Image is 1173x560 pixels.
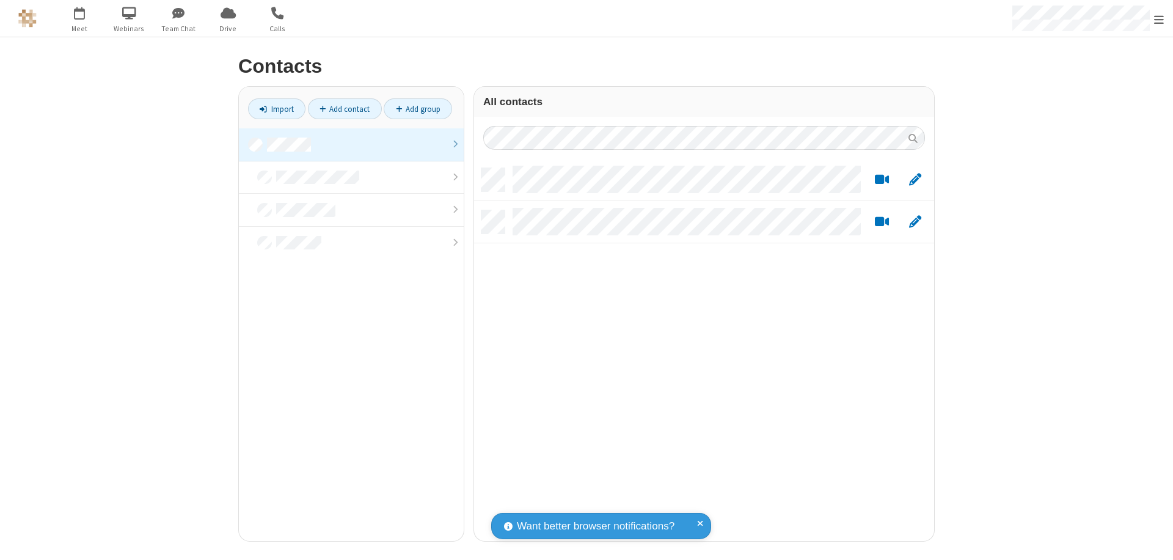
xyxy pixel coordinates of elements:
button: Start a video meeting [870,172,894,188]
img: QA Selenium DO NOT DELETE OR CHANGE [18,9,37,28]
div: grid [474,159,934,541]
span: Drive [205,23,251,34]
a: Add group [384,98,452,119]
h3: All contacts [483,96,925,108]
span: Calls [255,23,301,34]
span: Team Chat [156,23,202,34]
span: Want better browser notifications? [517,518,674,534]
button: Edit [903,172,927,188]
h2: Contacts [238,56,935,77]
button: Edit [903,215,927,230]
span: Webinars [106,23,152,34]
a: Add contact [308,98,382,119]
button: Start a video meeting [870,215,894,230]
a: Import [248,98,305,119]
span: Meet [57,23,103,34]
